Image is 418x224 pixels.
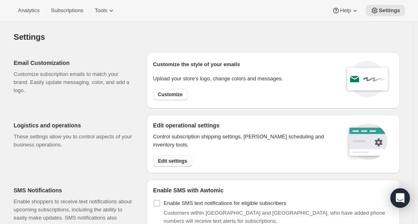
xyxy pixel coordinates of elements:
span: Subscriptions [51,7,83,14]
p: Upload your store’s logo, change colors and messages. [153,75,283,83]
p: Customize the style of your emails [153,60,240,69]
h2: Logistics and operations [14,121,134,129]
h2: Email Customization [14,59,134,67]
span: Settings [14,32,45,41]
button: Subscriptions [46,5,88,16]
p: Customize subscription emails to match your brand. Easily update messaging, color, and add a logo. [14,70,134,95]
button: Edit settings [153,155,192,167]
button: Tools [90,5,120,16]
span: Enable SMS text notifications for eligible subscribers [164,200,286,206]
span: Analytics [18,7,39,14]
h2: Edit operational settings [153,121,335,129]
span: Tools [95,7,107,14]
h2: Enable SMS with Awtomic [153,186,393,194]
button: Analytics [13,5,44,16]
button: Settings [366,5,405,16]
span: Customize [158,91,183,98]
span: Help [340,7,351,14]
button: Help [327,5,364,16]
div: Open Intercom Messenger [390,188,410,208]
p: These settings allow you to control aspects of your business operations. [14,133,134,149]
h2: SMS Notifications [14,186,134,194]
button: Customize [153,89,188,100]
span: Settings [379,7,400,14]
p: Control subscription shipping settings, [PERSON_NAME] scheduling and inventory tools. [153,133,335,149]
span: Edit settings [158,158,187,164]
span: Customers within [GEOGRAPHIC_DATA] and [GEOGRAPHIC_DATA], who have added phone numbers will recei... [164,210,385,224]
